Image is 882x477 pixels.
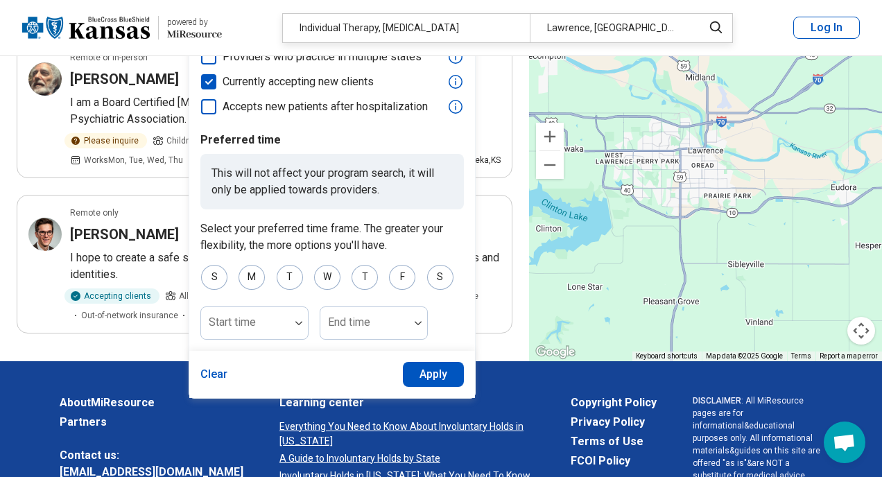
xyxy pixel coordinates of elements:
h3: [PERSON_NAME] [70,225,179,244]
a: Terms (opens in new tab) [791,352,811,360]
span: Contact us: [60,447,243,464]
p: I hope to create a safe space for healing, growth and empowerment of all individuals and identities. [70,250,501,283]
div: F [389,265,415,290]
div: Lawrence, [GEOGRAPHIC_DATA] [530,14,694,42]
a: Privacy Policy [571,414,657,431]
span: Works Mon, Tue, Wed, Thu [84,154,183,166]
span: Providers who practice in multiple states [223,49,422,65]
button: Map camera controls [847,317,875,345]
div: T [352,265,378,290]
label: Start time [209,315,256,329]
button: Keyboard shortcuts [636,352,698,361]
a: Blue Cross Blue Shield Kansaspowered by [22,11,222,44]
span: Map data ©2025 Google [706,352,783,360]
a: Partners [60,414,243,431]
a: Everything You Need to Know About Involuntary Holds in [US_STATE] [279,419,535,449]
div: W [314,265,340,290]
p: Preferred time [200,132,464,148]
span: DISCLAIMER [693,396,741,406]
a: Open this area in Google Maps (opens a new window) [533,343,578,361]
a: Terms of Use [571,433,657,450]
img: Blue Cross Blue Shield Kansas [22,11,150,44]
div: powered by [167,16,222,28]
span: Currently accepting new clients [223,73,374,90]
div: Accepting clients [64,288,159,304]
button: Zoom in [536,123,564,150]
p: Remote only [70,207,119,219]
a: Report a map error [820,352,878,360]
label: End time [328,315,370,329]
a: AboutMiResource [60,394,243,411]
p: Select your preferred time frame. The greater your flexibility, the more options you'll have. [200,220,464,254]
span: Accepts new patients after hospitalization [223,98,428,115]
h3: [PERSON_NAME] [70,69,179,89]
button: Zoom out [536,151,564,179]
p: Remote or In-person [70,51,148,64]
span: All ages [179,290,210,302]
div: Individual Therapy, [MEDICAL_DATA] [283,14,530,42]
p: I am a Board Certified [MEDICAL_DATA] and a Distinguished Life Fellow American Psychiatric Associ... [70,94,501,128]
div: T [277,265,303,290]
button: Clear [200,362,228,387]
div: M [239,265,265,290]
a: FCOI Policy [571,453,657,469]
p: This will not affect your program search, it will only be applied towards providers. [200,154,464,209]
img: Google [533,343,578,361]
a: Open chat [824,422,865,463]
a: A Guide to Involuntary Holds by State [279,451,535,466]
button: Log In [793,17,860,39]
div: Please inquire [64,133,147,148]
a: Learning center [279,394,535,411]
span: Children under 10, Preteen, Teen, Young adults, Adults [166,135,375,147]
span: Out-of-network insurance [81,309,178,322]
a: Copyright Policy [571,394,657,411]
div: S [427,265,453,290]
button: Apply [403,362,465,387]
div: S [201,265,227,290]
